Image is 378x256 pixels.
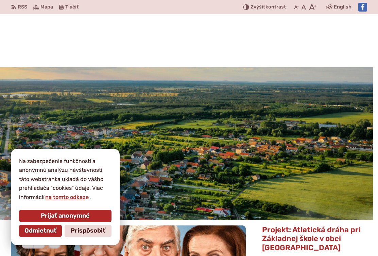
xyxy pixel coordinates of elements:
[358,3,367,12] img: Prejsť na Facebook stránku
[18,3,27,11] span: RSS
[251,4,286,10] span: kontrast
[19,210,111,222] button: Prijať anonymné
[45,194,89,200] a: na tomto odkaze
[19,157,111,202] p: Na zabezpečenie funkčnosti a anonymnú analýzu návštevnosti táto webstránka ukladá do vášho prehli...
[332,3,353,11] a: English
[19,225,62,237] button: Odmietnuť
[65,4,79,10] span: Tlačiť
[262,225,361,252] span: Projekt: Atletická dráha pri Základnej škole v obci [GEOGRAPHIC_DATA]
[40,3,53,11] span: Mapa
[24,227,56,235] span: Odmietnuť
[334,3,351,11] span: English
[41,212,90,220] span: Prijať anonymné
[71,227,105,235] span: Prispôsobiť
[65,225,111,237] button: Prispôsobiť
[251,4,265,10] span: Zvýšiť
